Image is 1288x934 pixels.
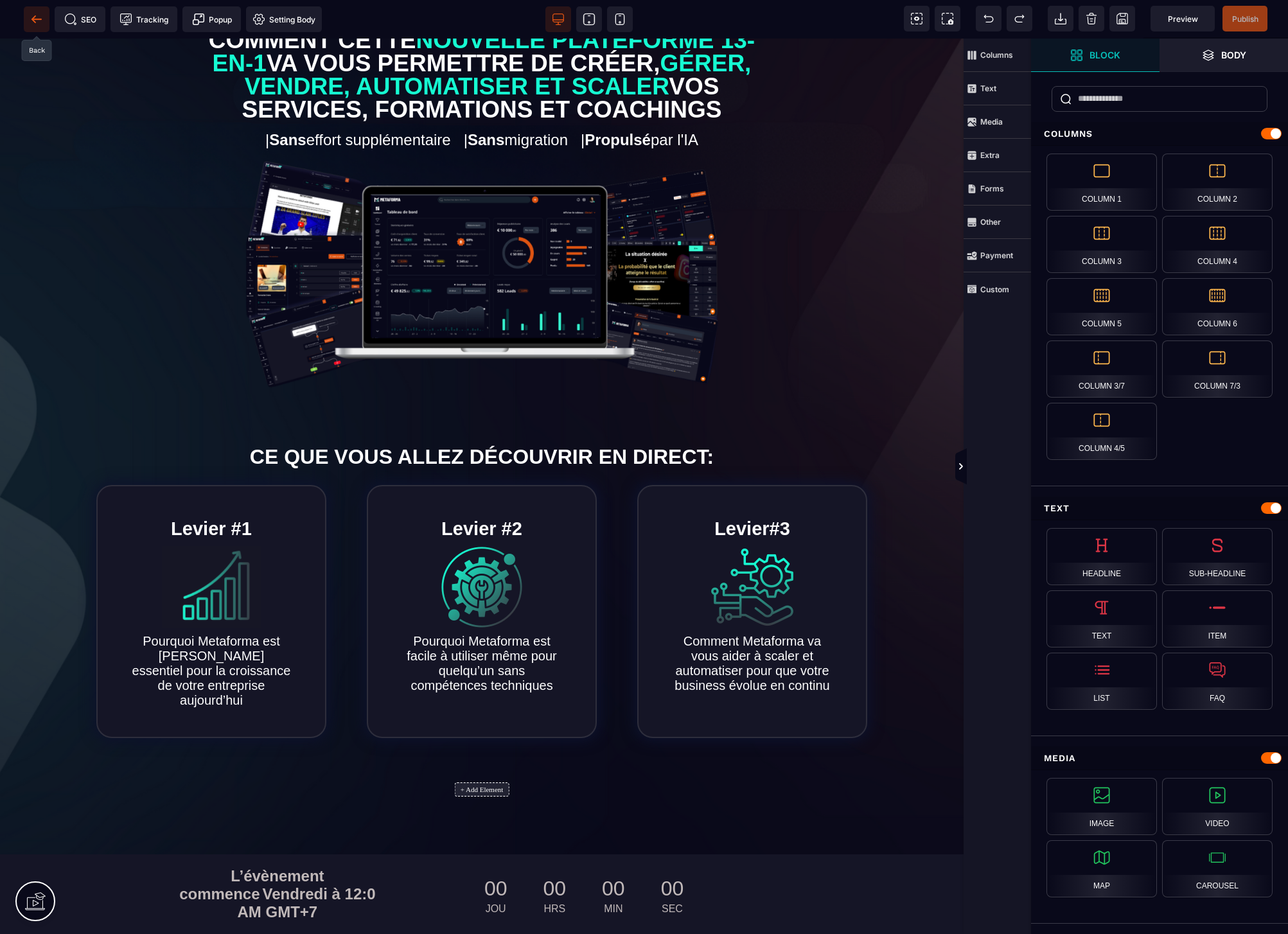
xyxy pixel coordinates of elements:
img: 8a78929a06b90bc262b46db567466864_Design_sans_titre_(13).png [232,117,732,398]
div: Video [1162,778,1273,835]
span: Seo meta data [55,6,105,32]
div: MIN [597,865,630,876]
strong: Text [980,84,996,93]
span: Popup [192,13,232,26]
span: Screenshot [935,6,960,31]
div: 00 [656,836,689,865]
strong: Body [1221,50,1246,60]
div: 00 [597,836,630,865]
div: Text [1046,590,1157,648]
div: Column 4 [1162,216,1273,273]
b: Sans [269,93,306,110]
div: 00 [538,836,571,865]
strong: Other [980,217,1001,227]
div: Text [1031,497,1288,520]
div: 00 [479,836,513,865]
div: Headline [1046,528,1157,585]
div: Column 5 [1046,278,1157,335]
span: View tablet [576,6,602,32]
strong: Extra [980,150,1000,160]
div: Column 3/7 [1046,340,1157,398]
div: Column 1 [1046,154,1157,211]
span: Extra [964,139,1031,172]
div: Column 2 [1162,154,1273,211]
text: Levier #2 [438,477,525,504]
strong: Media [980,117,1003,127]
h1: CE QUE VOUS ALLEZ DÉCOUVRIR EN DIRECT: [19,400,944,437]
span: Open Import Webpage [1048,6,1073,31]
img: 67ed6705c632a00f98baeed8fafe505a_Levier_2.png [441,507,523,590]
div: Media [1031,746,1288,770]
span: View mobile [607,6,633,32]
span: Back [24,6,49,32]
div: SEC [656,865,689,876]
strong: Block [1090,50,1120,60]
b: Sans [468,93,504,110]
span: Save [1109,6,1135,31]
img: 4c12a1b87b00009b8b059a2e3f059314_Levier_3.png [711,507,793,590]
img: 712428bf41863e43c48728bcdd173608_Capture_d%E2%80%99e%CC%81cran_2025-01-05_a%CC%80_18.52.05.png [162,507,261,590]
span: Setting Body [252,13,315,26]
span: Create Alert Modal [182,6,241,32]
span: Payment [964,239,1031,272]
div: Column 3 [1046,216,1157,273]
div: Column 7/3 [1162,340,1273,398]
strong: Forms [980,184,1004,193]
div: JOU [479,865,513,876]
span: Preview [1168,14,1198,24]
span: Favicon [246,6,322,32]
span: Preview [1151,6,1215,31]
span: Text [964,72,1031,105]
span: Custom Block [964,272,1031,306]
div: Carousel [1162,840,1273,897]
div: FAQ [1162,653,1273,710]
div: Comment Metaforma va vous aider à scaler et automatiser pour que votre business évolue en continu [673,595,832,655]
div: Image [1046,778,1157,835]
div: Pourquoi Metaforma est facile à utiliser même pour quelqu’un sans compétences techniques [402,595,561,655]
div: Pourquoi Metaforma est [PERSON_NAME] essentiel pour la croissance de votre entreprise aujourd’hui [132,595,291,669]
span: Publish [1232,14,1258,24]
div: List [1046,653,1157,710]
div: HRS [538,865,571,876]
span: Tracking code [110,6,177,32]
div: Map [1046,840,1157,897]
span: Clear [1079,6,1104,31]
div: Column 4/5 [1046,403,1157,460]
strong: Payment [980,251,1013,260]
span: Vendredi à 12:0 AM GMT+7 [238,847,376,882]
span: SEO [64,13,96,26]
span: L’évènement commence [179,829,324,864]
span: Open Blocks [1031,39,1160,72]
strong: Columns [980,50,1013,60]
span: GÉRER, VENDRE, AUTOMATISER ET SCALER [245,12,758,61]
b: Propulsé [585,93,651,110]
div: Item [1162,590,1273,648]
span: Undo [976,6,1001,31]
span: View desktop [545,6,571,32]
span: Forms [964,172,1031,206]
span: Redo [1007,6,1032,31]
span: Save [1222,6,1267,31]
span: View components [904,6,930,31]
h2: | effort supplémentaire | migration | par l'IA [19,86,944,117]
div: Sub-headline [1162,528,1273,585]
div: Columns [1031,122,1288,146]
text: Levier#3 [711,477,793,504]
span: Media [964,105,1031,139]
div: Column 6 [1162,278,1273,335]
span: Open Layers [1160,39,1288,72]
strong: Custom [980,285,1009,294]
span: Tracking [119,13,168,26]
text: Levier #1 [168,477,255,504]
span: Columns [964,39,1031,72]
span: Other [964,206,1031,239]
span: Toggle Views [1031,448,1044,486]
